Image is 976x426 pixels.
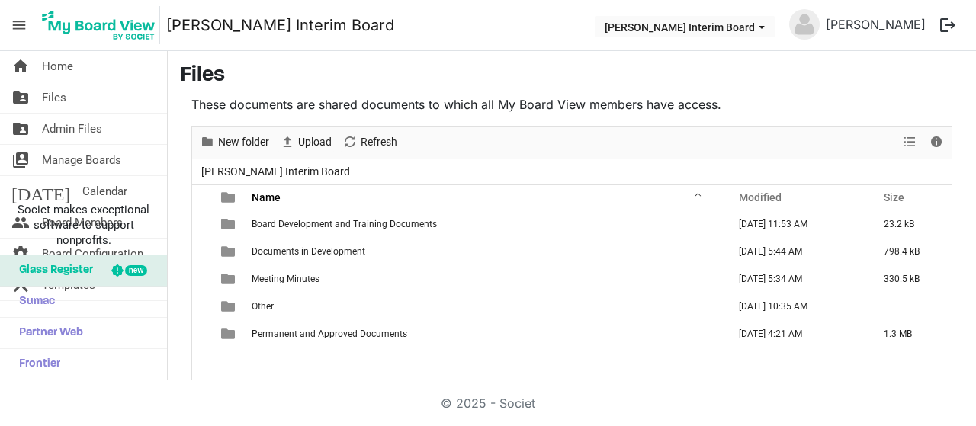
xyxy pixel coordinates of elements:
span: Permanent and Approved Documents [252,328,407,339]
td: checkbox [192,320,212,348]
span: folder_shared [11,82,30,113]
td: May 23, 2025 5:44 AM column header Modified [723,238,868,265]
td: is template cell column header Size [868,293,952,320]
span: Sumac [11,287,55,317]
button: logout [932,9,964,41]
a: © 2025 - Societ [441,396,535,411]
td: September 16, 2025 5:34 AM column header Modified [723,265,868,293]
td: is template cell column header type [212,265,247,293]
span: Manage Boards [42,145,121,175]
span: Home [42,51,73,82]
span: Societ makes exceptional software to support nonprofits. [7,202,160,248]
img: no-profile-picture.svg [789,9,820,40]
button: New folder [197,133,272,152]
td: Board Development and Training Documents is template cell column header Name [247,210,723,238]
span: New folder [217,133,271,152]
span: Modified [739,191,782,203]
span: Files [42,82,66,113]
div: View [897,127,923,159]
td: is template cell column header type [212,210,247,238]
button: RICCA Interim Board dropdownbutton [595,16,775,37]
button: Details [926,133,947,152]
a: [PERSON_NAME] Interim Board [166,10,394,40]
td: is template cell column header type [212,320,247,348]
td: Documents in Development is template cell column header Name [247,238,723,265]
span: Admin Files [42,114,102,144]
div: New folder [194,127,274,159]
td: Other is template cell column header Name [247,293,723,320]
div: new [125,265,147,276]
span: Upload [297,133,333,152]
span: Other [252,301,274,312]
a: My Board View Logo [37,6,166,44]
td: September 16, 2025 4:21 AM column header Modified [723,320,868,348]
span: Size [884,191,904,203]
span: folder_shared [11,114,30,144]
div: Refresh [337,127,403,159]
span: Name [252,191,281,203]
span: [DATE] [11,176,70,207]
span: Meeting Minutes [252,274,319,284]
span: [PERSON_NAME] Interim Board [198,162,353,181]
td: checkbox [192,265,212,293]
span: menu [5,11,34,40]
span: Refresh [359,133,399,152]
td: checkbox [192,238,212,265]
a: [PERSON_NAME] [820,9,932,40]
td: is template cell column header type [212,293,247,320]
td: is template cell column header type [212,238,247,265]
td: 798.4 kB is template cell column header Size [868,238,952,265]
td: 1.3 MB is template cell column header Size [868,320,952,348]
td: checkbox [192,293,212,320]
span: Board Development and Training Documents [252,219,437,229]
span: Glass Register [11,255,93,286]
td: 330.5 kB is template cell column header Size [868,265,952,293]
span: switch_account [11,145,30,175]
button: Upload [278,133,335,152]
span: Calendar [82,176,127,207]
td: checkbox [192,210,212,238]
td: May 22, 2025 11:53 AM column header Modified [723,210,868,238]
td: Meeting Minutes is template cell column header Name [247,265,723,293]
span: Documents in Development [252,246,365,257]
h3: Files [180,63,964,89]
button: View dropdownbutton [901,133,919,152]
div: Details [923,127,949,159]
span: Partner Web [11,318,83,348]
td: 23.2 kB is template cell column header Size [868,210,952,238]
img: My Board View Logo [37,6,160,44]
td: March 18, 2025 10:35 AM column header Modified [723,293,868,320]
button: Refresh [340,133,400,152]
p: These documents are shared documents to which all My Board View members have access. [191,95,952,114]
div: Upload [274,127,337,159]
td: Permanent and Approved Documents is template cell column header Name [247,320,723,348]
span: home [11,51,30,82]
span: Frontier [11,349,60,380]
